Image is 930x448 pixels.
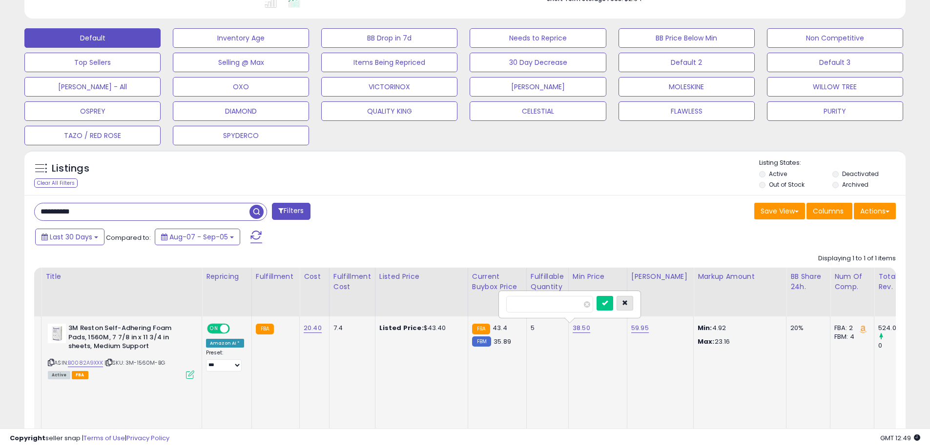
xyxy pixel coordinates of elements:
[806,203,852,219] button: Columns
[842,170,879,178] label: Deactivated
[68,324,187,353] b: 3M Reston Self-Adhering Foam Pads, 1560M, 7 7/8 in x 11 3/4 in sheets, Medium Support
[472,336,491,347] small: FBM
[531,272,564,292] div: Fulfillable Quantity
[878,272,914,292] div: Total Rev.
[256,272,295,282] div: Fulfillment
[83,433,125,443] a: Terms of Use
[24,126,161,145] button: TAZO / RED ROSE
[206,272,248,282] div: Repricing
[834,272,870,292] div: Num of Comp.
[818,254,896,263] div: Displaying 1 to 1 of 1 items
[698,272,782,282] div: Markup Amount
[272,203,310,220] button: Filters
[173,28,309,48] button: Inventory Age
[769,180,805,189] label: Out of Stock
[173,101,309,121] button: DIAMOND
[48,324,194,378] div: ASIN:
[470,77,606,97] button: [PERSON_NAME]
[619,101,755,121] button: FLAWLESS
[619,53,755,72] button: Default 2
[72,371,88,379] span: FBA
[10,434,169,443] div: seller snap | |
[321,28,457,48] button: BB Drop in 7d
[698,337,779,346] p: 23.16
[854,203,896,219] button: Actions
[126,433,169,443] a: Privacy Policy
[631,272,689,282] div: [PERSON_NAME]
[472,272,522,292] div: Current Buybox Price
[173,126,309,145] button: SPYDERCO
[619,28,755,48] button: BB Price Below Min
[767,77,903,97] button: WILLOW TREE
[878,324,918,332] div: 524.07
[24,53,161,72] button: Top Sellers
[10,433,45,443] strong: Copyright
[698,337,715,346] strong: Max:
[767,101,903,121] button: PURITY
[321,53,457,72] button: Items Being Repriced
[106,233,151,242] span: Compared to:
[24,28,161,48] button: Default
[631,323,649,333] a: 59.95
[304,272,325,282] div: Cost
[333,272,371,292] div: Fulfillment Cost
[304,323,322,333] a: 20.40
[34,178,78,188] div: Clear All Filters
[379,272,464,282] div: Listed Price
[767,53,903,72] button: Default 3
[813,206,844,216] span: Columns
[48,324,66,343] img: 314NMkQg5eL._SL40_.jpg
[155,229,240,245] button: Aug-07 - Sep-05
[470,101,606,121] button: CELESTIAL
[767,28,903,48] button: Non Competitive
[333,324,368,332] div: 7.4
[531,324,561,332] div: 5
[256,324,274,334] small: FBA
[769,170,787,178] label: Active
[470,28,606,48] button: Needs to Reprice
[379,324,460,332] div: $43.40
[228,325,244,333] span: OFF
[104,359,165,367] span: | SKU: 3M-1560M-BG
[754,203,805,219] button: Save View
[834,324,867,332] div: FBA: 2
[790,324,823,332] div: 20%
[68,359,103,367] a: B0082A9XXK
[834,332,867,341] div: FBM: 4
[206,339,244,348] div: Amazon AI *
[321,77,457,97] button: VICTORINOX
[45,272,198,282] div: Title
[24,101,161,121] button: OSPREY
[698,323,712,332] strong: Min:
[494,337,511,346] span: 35.89
[493,323,507,332] span: 43.4
[173,77,309,97] button: OXO
[35,229,104,245] button: Last 30 Days
[173,53,309,72] button: Selling @ Max
[842,180,868,189] label: Archived
[169,232,228,242] span: Aug-07 - Sep-05
[573,323,590,333] a: 38.50
[878,341,918,350] div: 0
[379,323,424,332] b: Listed Price:
[208,325,220,333] span: ON
[470,53,606,72] button: 30 Day Decrease
[206,350,244,371] div: Preset:
[48,371,70,379] span: All listings currently available for purchase on Amazon
[573,272,623,282] div: Min Price
[619,77,755,97] button: MOLESKINE
[698,324,779,332] p: 4.92
[50,232,92,242] span: Last 30 Days
[472,324,490,334] small: FBA
[790,272,826,292] div: BB Share 24h.
[321,101,457,121] button: QUALITY KING
[24,77,161,97] button: [PERSON_NAME] - All
[880,433,920,443] span: 2025-10-7 12:49 GMT
[52,162,89,175] h5: Listings
[759,158,906,168] p: Listing States:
